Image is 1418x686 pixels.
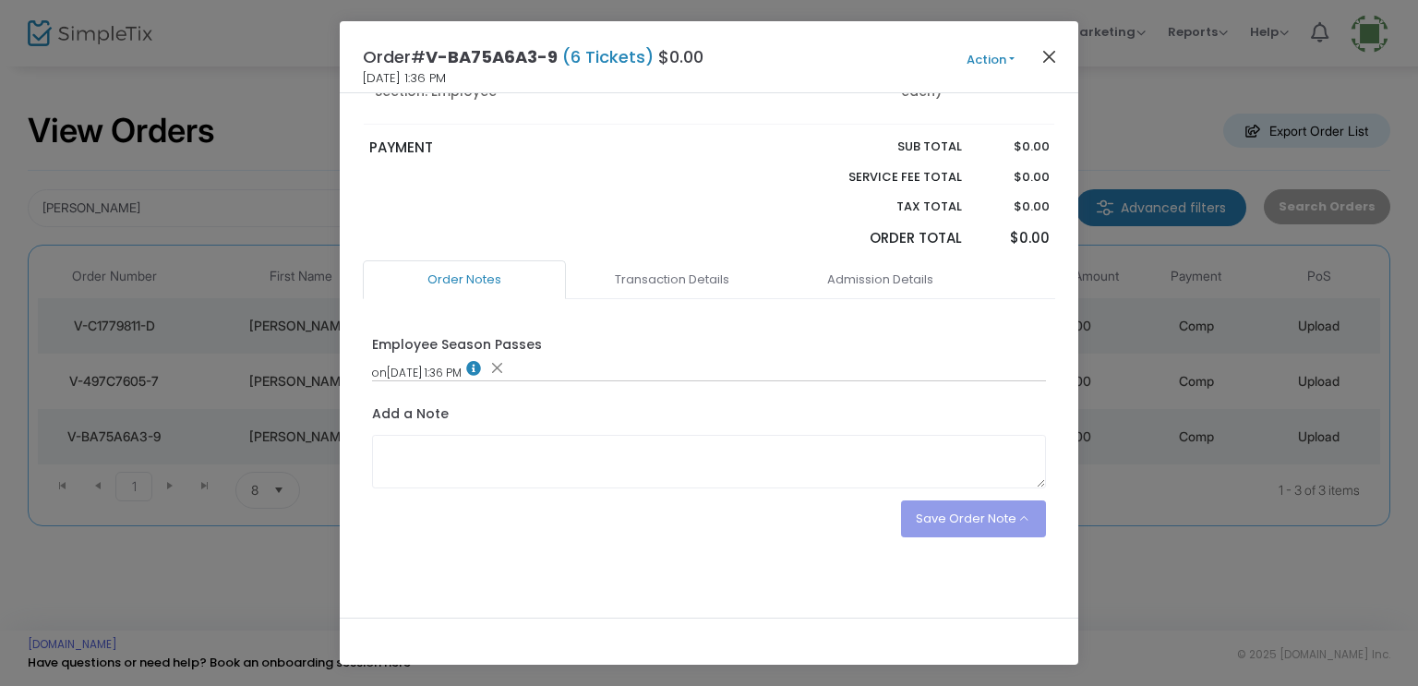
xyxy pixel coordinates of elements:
[979,138,1049,156] p: $0.00
[372,335,542,355] div: Employee Season Passes
[558,45,658,68] span: (6 Tickets)
[426,45,558,68] span: V-BA75A6A3-9
[571,260,774,299] a: Transaction Details
[372,364,387,379] span: on
[979,198,1049,216] p: $0.00
[979,228,1049,249] p: $0.00
[1038,44,1062,68] button: Close
[369,138,701,159] p: PAYMENT
[363,44,703,69] h4: Order# $0.00
[805,228,962,249] p: Order Total
[805,168,962,187] p: Service Fee Total
[805,138,962,156] p: Sub total
[372,361,1047,381] div: [DATE] 1:36 PM
[979,168,1049,187] p: $0.00
[778,260,981,299] a: Admission Details
[363,69,446,88] span: [DATE] 1:36 PM
[363,260,566,299] a: Order Notes
[805,198,962,216] p: Tax Total
[935,50,1046,70] button: Action
[372,404,449,428] label: Add a Note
